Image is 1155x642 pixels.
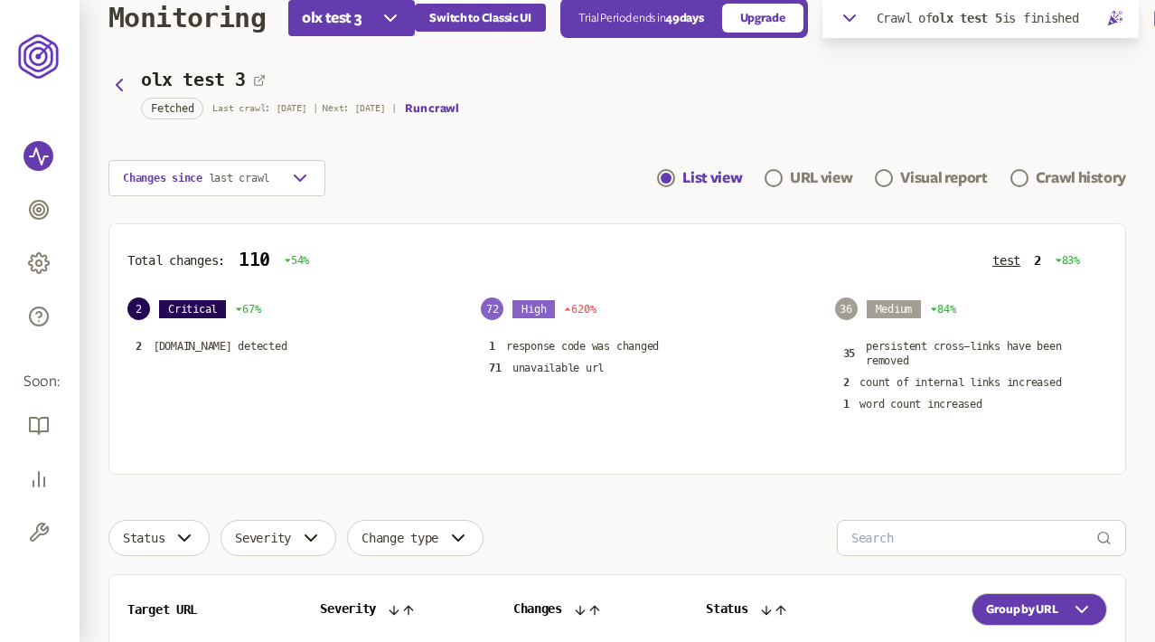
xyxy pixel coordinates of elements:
[765,167,852,189] a: URL view
[657,167,742,189] a: List view
[578,11,704,25] p: Trial Period ends in
[835,374,1070,391] button: 2count of internal links increased
[221,520,336,556] button: Severity
[512,300,555,318] span: High
[859,397,981,411] p: word count increased
[657,160,1126,196] div: Navigation
[932,11,1001,25] span: olx test 5
[415,4,545,32] button: Switch to Classic UI
[239,250,270,270] p: 110
[506,339,659,354] p: response code was changed
[136,340,142,353] span: 2
[489,362,502,374] span: 71
[347,520,484,556] button: Change type
[986,602,1058,617] span: Group by URL
[835,396,991,412] button: 1word count increased
[835,297,858,320] span: 36
[362,531,438,545] span: Change type
[1034,253,1041,268] p: 2
[930,302,955,316] span: 84%
[108,520,210,556] button: Status
[1010,167,1126,189] a: Crawl history
[405,101,458,116] button: Run crawl
[235,531,291,545] span: Severity
[127,253,225,268] p: Total changes:
[127,297,150,320] span: 2
[153,339,287,354] p: [DOMAIN_NAME] detected
[123,531,164,545] span: Status
[212,103,396,114] p: Last crawl: [DATE] | Next: [DATE] |
[900,167,987,189] div: Visual report
[722,4,803,33] a: Upgrade
[835,338,1085,369] button: 35persistent cross-links have been removed
[159,300,226,318] span: Critical
[1055,253,1080,268] span: 83%
[481,297,503,320] span: 72
[108,160,325,196] button: Changes since last crawl
[972,593,1107,626] button: Group by URL
[843,347,856,360] span: 35
[859,375,1061,390] p: count of internal links increased
[843,398,850,411] span: 1
[843,376,850,389] span: 2
[1023,11,1079,25] span: finished
[481,360,612,376] button: 71unavailable url
[682,167,742,189] div: List view
[866,339,1077,368] p: persistent cross-links have been removed
[512,361,604,375] p: unavailable url
[209,172,270,184] span: last crawl
[23,372,56,392] span: Soon:
[665,12,703,24] span: 49 days
[123,171,269,185] p: Changes since
[151,100,193,117] span: Fetched
[790,167,852,189] div: URL view
[284,253,309,268] span: 54%
[851,521,1096,555] input: Search
[127,338,296,354] button: 2[DOMAIN_NAME] detected
[481,338,667,354] button: 1response code was changed
[235,302,260,316] span: 67%
[141,70,246,90] h3: olx test 3
[1036,167,1126,189] div: Crawl history
[302,7,362,29] span: olx test 3
[489,340,495,353] span: 1
[108,2,266,33] h1: Monitoring
[877,11,1079,25] p: Crawl of is
[992,253,1020,268] button: test
[564,302,596,316] span: 620%
[867,300,922,318] span: Medium
[875,167,987,189] a: Visual report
